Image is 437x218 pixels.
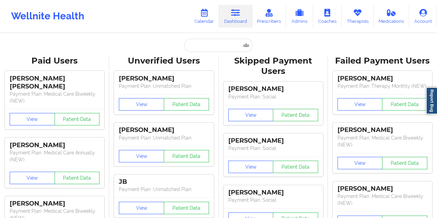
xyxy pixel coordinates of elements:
button: View [119,98,164,111]
button: View [338,157,383,169]
p: Payment Plan : Unmatched Plan [119,83,209,89]
button: Patient Data [55,113,100,125]
button: View [119,202,164,214]
p: Payment Plan : Medical Care Biweekly (NEW) [338,134,427,148]
div: Unverified Users [114,56,213,66]
button: Patient Data [273,109,318,121]
p: Payment Plan : Social [228,197,318,203]
div: Failed Payment Users [333,56,432,66]
p: Payment Plan : Therapy Monthly (NEW) [338,83,427,89]
div: [PERSON_NAME] [10,141,99,149]
div: [PERSON_NAME] [338,126,427,134]
button: Patient Data [164,150,209,162]
a: Account [409,5,437,28]
button: View [228,109,274,121]
div: [PERSON_NAME] [119,126,209,134]
button: Patient Data [382,98,427,111]
p: Payment Plan : Social [228,145,318,152]
button: View [10,172,55,184]
a: Admins [286,5,313,28]
a: Calendar [189,5,219,28]
button: Patient Data [55,172,100,184]
div: JB [119,178,209,186]
div: [PERSON_NAME] [228,85,318,93]
button: Patient Data [382,157,427,169]
div: [PERSON_NAME] [PERSON_NAME] [10,75,99,91]
button: Patient Data [164,202,209,214]
div: [PERSON_NAME] [338,185,427,193]
p: Payment Plan : Medical Care Annually (NEW) [10,149,99,163]
button: View [10,113,55,125]
p: Payment Plan : Medical Care Biweekly (NEW) [10,91,99,104]
button: Patient Data [164,98,209,111]
a: Medications [374,5,409,28]
button: View [119,150,164,162]
a: Coaches [313,5,342,28]
button: Patient Data [273,161,318,173]
div: [PERSON_NAME] [119,75,209,83]
a: Dashboard [219,5,252,28]
p: Payment Plan : Unmatched Plan [119,134,209,141]
button: View [228,161,274,173]
div: [PERSON_NAME] [228,189,318,197]
div: [PERSON_NAME] [10,200,99,208]
a: Prescribers [252,5,286,28]
p: Payment Plan : Unmatched Plan [119,186,209,193]
a: Therapists [342,5,374,28]
div: [PERSON_NAME] [228,137,318,145]
div: [PERSON_NAME] [338,75,427,83]
p: Payment Plan : Social [228,93,318,100]
div: Paid Users [5,56,104,66]
p: Payment Plan : Medical Care Biweekly (NEW) [338,193,427,207]
div: Skipped Payment Users [224,56,323,77]
a: Report Bug [426,87,437,114]
button: View [338,98,383,111]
